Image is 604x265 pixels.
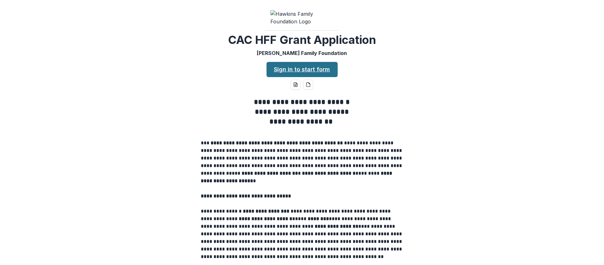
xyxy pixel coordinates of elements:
[257,49,347,57] p: [PERSON_NAME] Family Foundation
[267,62,338,77] a: Sign in to start form
[270,10,334,25] img: Hawkins Family Foundation Logo
[228,33,376,47] h2: CAC HFF Grant Application
[291,80,301,90] button: word-download
[303,80,313,90] button: pdf-download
